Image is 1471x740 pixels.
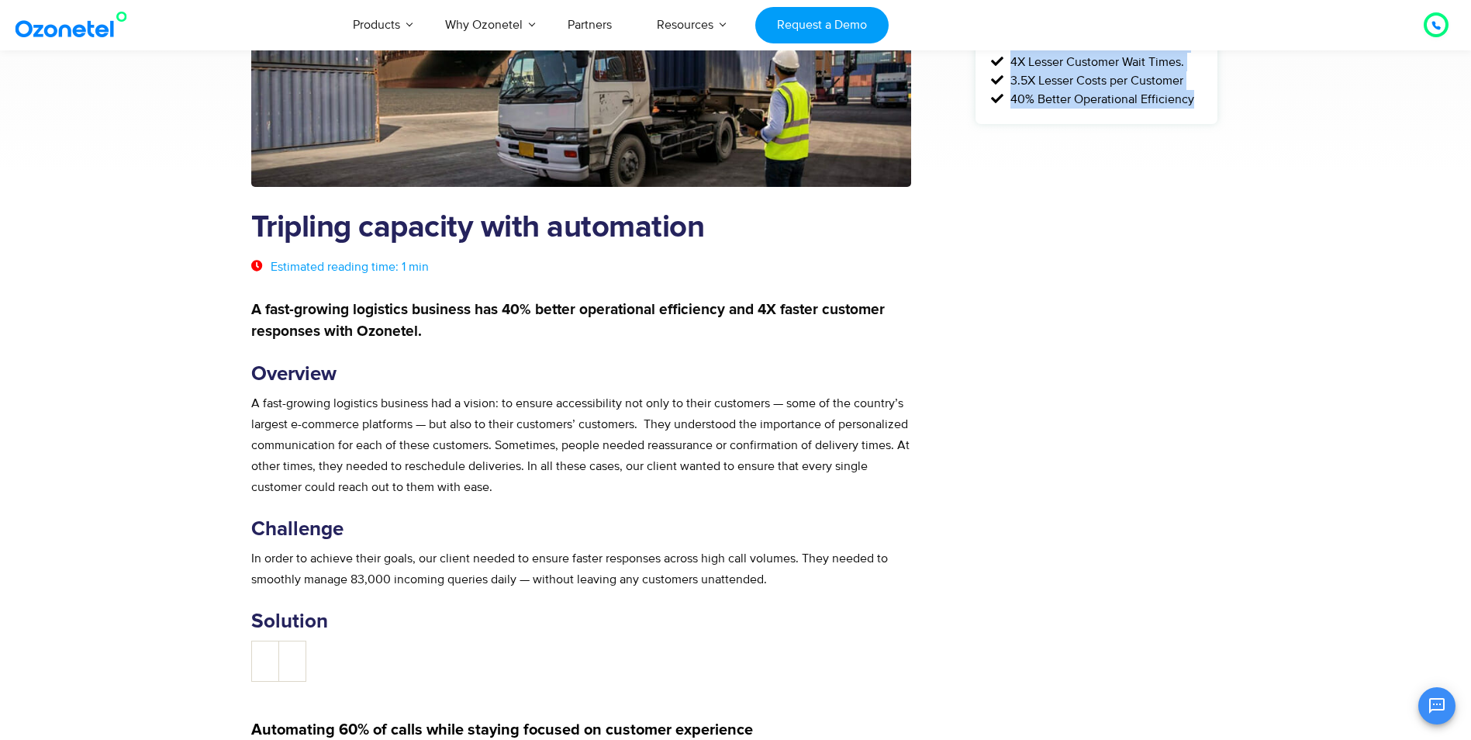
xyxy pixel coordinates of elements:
[1007,53,1184,71] span: 4X Lesser Customer Wait Times.
[271,259,399,275] span: Estimated reading time:
[251,548,912,590] p: In order to achieve their goals, our client needed to ensure faster responses across high call vo...
[755,7,888,43] a: Request a Demo
[251,519,344,539] strong: Challenge
[402,259,429,275] span: 1 min
[1007,71,1183,90] span: 3.5X Lesser Costs per Customer
[1007,90,1194,109] span: 40% Better Operational Efficiency
[251,210,912,246] h1: Tripling capacity with automation
[251,303,885,339] strong: A fast-growing logistics business has 40% better operational efficiency and 4X faster customer re...
[251,611,328,631] strong: Solution
[251,722,753,738] strong: Automating 60% of calls while staying focused on customer experience
[251,393,912,498] p: A fast-growing logistics business had a vision: to ensure accessibility not only to their custome...
[251,364,337,384] strong: Overview
[1418,687,1455,724] button: Open chat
